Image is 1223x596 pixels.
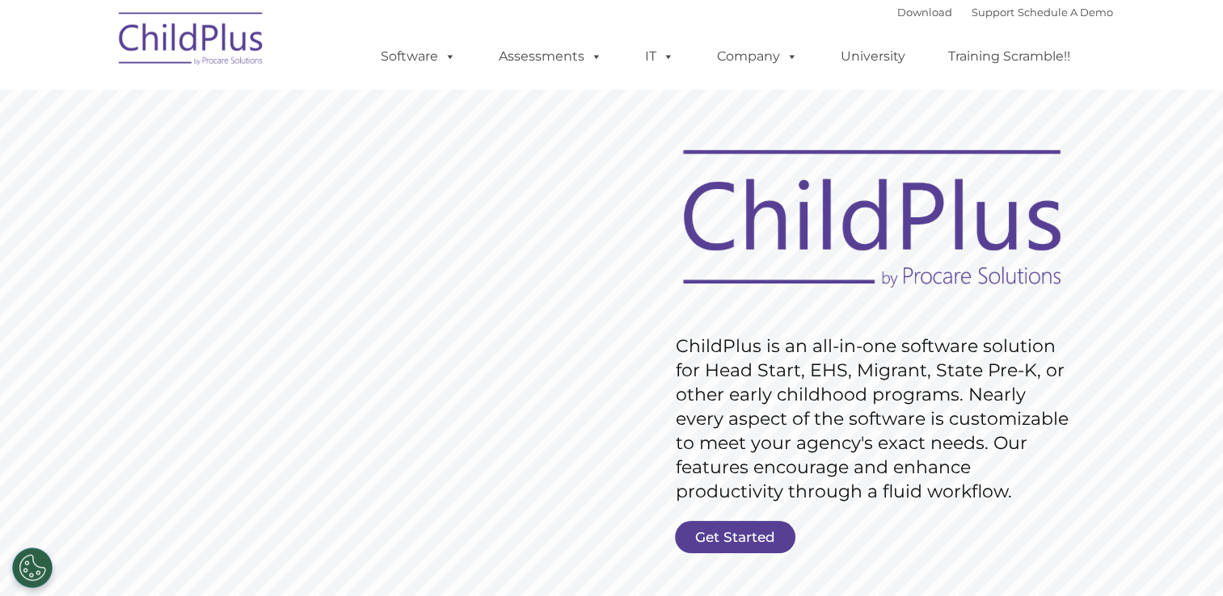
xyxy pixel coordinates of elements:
button: Cookies Settings [12,548,53,588]
a: IT [629,40,690,73]
a: Support [972,6,1014,19]
a: Schedule A Demo [1018,6,1113,19]
a: Get Started [675,521,795,553]
rs-layer: ChildPlus is an all-in-one software solution for Head Start, EHS, Migrant, State Pre-K, or other ... [676,334,1077,504]
a: Download [897,6,952,19]
a: Training Scramble!! [932,40,1086,73]
a: Company [701,40,814,73]
font: | [897,6,1113,19]
a: Software [365,40,472,73]
a: University [824,40,921,73]
img: ChildPlus by Procare Solutions [111,1,272,82]
a: Assessments [483,40,618,73]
